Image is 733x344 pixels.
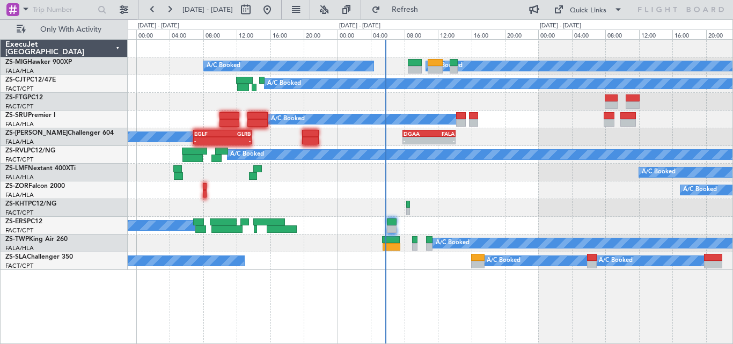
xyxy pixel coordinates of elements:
a: FACT/CPT [5,103,33,111]
div: A/C Booked [230,147,264,163]
div: A/C Booked [429,58,463,74]
div: A/C Booked [271,111,305,127]
a: FALA/HLA [5,67,34,75]
span: ZS-MIG [5,59,27,65]
span: Only With Activity [28,26,113,33]
a: ZS-ZORFalcon 2000 [5,183,65,189]
span: Refresh [383,6,428,13]
span: ZS-SLA [5,254,27,260]
div: 12:00 [639,30,672,39]
span: ZS-FTG [5,94,27,101]
div: [DATE] - [DATE] [138,21,179,31]
div: 00:00 [338,30,371,39]
div: A/C Booked [642,164,676,180]
div: 16:00 [472,30,505,39]
div: - [194,137,223,144]
button: Refresh [366,1,431,18]
div: 00:00 [538,30,571,39]
div: 16:00 [270,30,304,39]
div: FALA [429,130,455,137]
span: ZS-RVL [5,148,27,154]
div: A/C Booked [683,182,717,198]
a: ZS-TWPKing Air 260 [5,236,68,243]
div: 04:00 [371,30,404,39]
a: ZS-ERSPC12 [5,218,42,225]
span: ZS-LMF [5,165,28,172]
div: - [429,137,455,144]
a: ZS-SRUPremier I [5,112,55,119]
span: ZS-TWP [5,236,29,243]
div: 20:00 [304,30,337,39]
a: FALA/HLA [5,191,34,199]
div: A/C Booked [487,253,521,269]
div: EGLF [194,130,223,137]
div: 20:00 [505,30,538,39]
div: 12:00 [438,30,471,39]
div: GLRB [223,130,251,137]
a: ZS-CJTPC12/47E [5,77,56,83]
div: - [404,137,429,144]
div: 16:00 [672,30,706,39]
div: 08:00 [405,30,438,39]
div: A/C Booked [599,253,633,269]
span: ZS-KHT [5,201,28,207]
span: ZS-SRU [5,112,28,119]
a: FACT/CPT [5,209,33,217]
span: [DATE] - [DATE] [182,5,233,14]
div: 04:00 [572,30,605,39]
div: Quick Links [570,5,606,16]
a: ZS-SLAChallenger 350 [5,254,73,260]
button: Only With Activity [12,21,116,38]
div: [DATE] - [DATE] [540,21,581,31]
span: ZS-ERS [5,218,27,225]
div: 08:00 [605,30,639,39]
a: ZS-MIGHawker 900XP [5,59,72,65]
div: 00:00 [136,30,170,39]
a: FACT/CPT [5,262,33,270]
a: FALA/HLA [5,120,34,128]
a: ZS-LMFNextant 400XTi [5,165,76,172]
a: FACT/CPT [5,85,33,93]
a: FALA/HLA [5,244,34,252]
span: ZS-CJT [5,77,26,83]
span: ZS-ZOR [5,183,28,189]
a: FACT/CPT [5,226,33,235]
button: Quick Links [548,1,628,18]
div: [DATE] - [DATE] [339,21,380,31]
a: ZS-RVLPC12/NG [5,148,55,154]
div: A/C Booked [207,58,240,74]
div: DGAA [404,130,429,137]
span: ZS-[PERSON_NAME] [5,130,68,136]
div: A/C Booked [436,235,470,251]
a: ZS-KHTPC12/NG [5,201,56,207]
a: ZS-FTGPC12 [5,94,43,101]
div: 08:00 [203,30,237,39]
div: 04:00 [170,30,203,39]
a: FALA/HLA [5,173,34,181]
div: A/C Booked [267,76,301,92]
a: FALA/HLA [5,138,34,146]
input: Trip Number [33,2,94,18]
a: FACT/CPT [5,156,33,164]
div: - [223,137,251,144]
div: 12:00 [237,30,270,39]
a: ZS-[PERSON_NAME]Challenger 604 [5,130,114,136]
